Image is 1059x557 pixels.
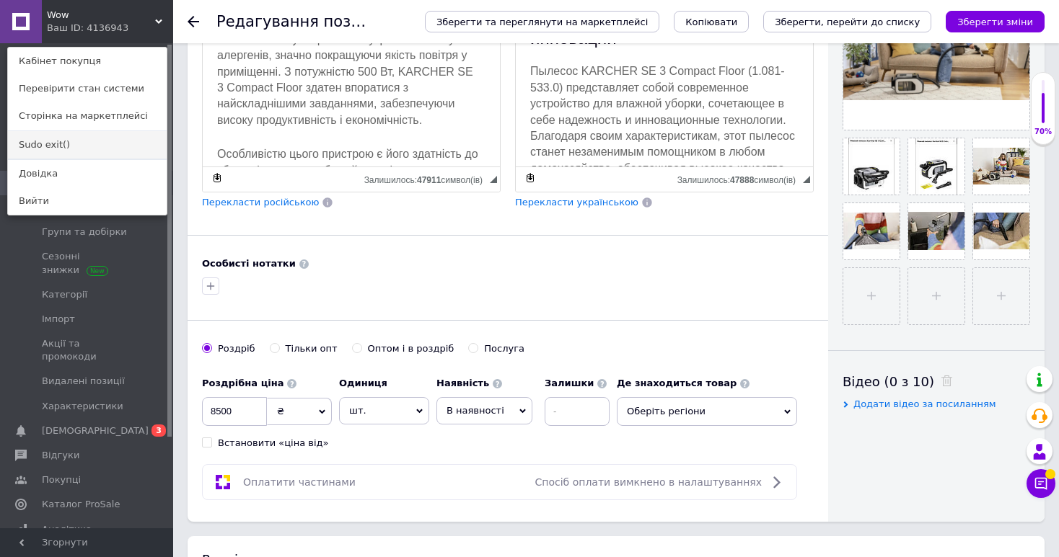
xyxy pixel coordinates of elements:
[417,175,441,185] span: 47911
[946,11,1045,32] button: Зберегти зміни
[8,48,167,75] a: Кабінет покупця
[188,16,199,27] div: Повернутися назад
[490,176,497,183] span: Потягніть для зміни розмірів
[425,11,659,32] button: Зберегти та переглянути на маркетплейсі
[803,176,810,183] span: Потягніть для зміни розмірів
[42,449,79,462] span: Відгуки
[8,75,167,102] a: Перевірити стан системи
[763,11,931,32] button: Зберегти, перейти до списку
[243,476,356,488] span: Оплатити частинами
[522,170,538,186] a: Зробити резервну копію зараз
[277,406,284,416] span: ₴
[218,437,329,450] div: Встановити «ціна від»
[368,342,454,355] div: Оптом і в роздріб
[545,378,594,388] b: Залишки
[617,378,737,388] b: Де знаходиться товар
[42,288,87,301] span: Категорії
[1027,469,1055,498] button: Чат з покупцем
[218,342,255,355] div: Роздріб
[447,405,504,416] span: В наявності
[202,397,267,426] input: 0
[775,17,920,27] i: Зберегти, перейти до списку
[14,14,280,59] h3: Пылесос KARCHER SE 3 Compact Floor: эффективность и инновации
[364,171,490,185] div: Кiлькiсть символiв
[685,17,737,27] span: Копіювати
[286,342,338,355] div: Тільки опт
[515,197,638,208] span: Перекласти українською
[339,378,387,388] b: Одиниця
[202,378,284,388] b: Роздрібна ціна
[674,11,749,32] button: Копіювати
[8,102,167,130] a: Сторінка на маркетплейсі
[42,313,75,326] span: Імпорт
[8,131,167,159] a: Sudo exit()
[47,9,155,22] span: Wow
[436,17,648,27] span: Зберегти та переглянути на маркетплейсі
[8,160,167,187] a: Довідка
[42,375,125,388] span: Видалені позиції
[42,424,149,437] span: [DEMOGRAPHIC_DATA]
[436,378,489,388] b: Наявність
[209,170,225,186] a: Зробити резервну копію зараз
[8,187,167,215] a: Вийти
[14,77,280,206] p: Пылесос KARCHER SE 3 Compact Floor (1.081-533.0) представляет собой современное устройство для вл...
[42,250,133,276] span: Сезонні знижки
[677,171,803,185] div: Кiлькiсть символiв
[730,175,754,185] span: 47888
[151,424,166,437] span: 3
[14,160,280,273] p: Особливістю цього пристрою є його здатність до збору рідини, що робить його універсальним рішення...
[47,22,107,35] div: Ваш ID: 4136943
[42,498,120,511] span: Каталог ProSale
[484,342,524,355] div: Послуга
[1031,72,1055,145] div: 70% Якість заповнення
[202,258,296,269] b: Особисті нотатки
[42,473,81,486] span: Покупці
[545,397,610,426] input: -
[42,400,123,413] span: Характеристики
[843,374,934,389] span: Відео (0 з 10)
[617,397,797,426] span: Оберіть регіони
[853,398,996,409] span: Додати відео за посиланням
[42,337,133,363] span: Акції та промокоди
[216,13,870,30] h1: Редагування позиції: Миючий пилосос Karcher SE 3 Compact. Продаю зі знижкою!
[42,226,127,239] span: Групи та добірки
[957,17,1033,27] i: Зберегти зміни
[339,397,429,424] span: шт.
[535,476,762,488] span: Спосіб оплати вимкнено в налаштуваннях
[42,523,92,536] span: Аналітика
[1032,127,1055,137] div: 70%
[202,197,319,208] span: Перекласти російською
